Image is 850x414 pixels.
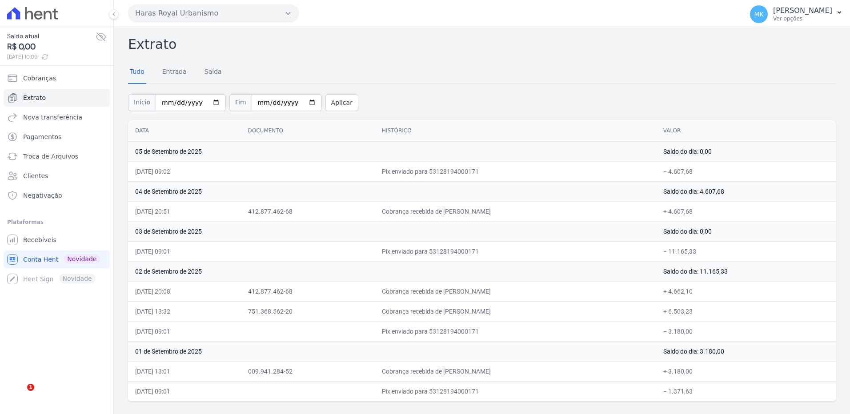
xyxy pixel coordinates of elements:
th: Valor [656,120,836,142]
span: MK [754,11,763,17]
td: Pix enviado para 53128194000171 [375,241,656,261]
td: Cobrança recebida de [PERSON_NAME] [375,201,656,221]
span: Nova transferência [23,113,82,122]
td: − 11.165,33 [656,241,836,261]
td: 412.877.462-68 [241,201,375,221]
td: 05 de Setembro de 2025 [128,141,656,161]
p: Ver opções [773,15,832,22]
a: Entrada [160,61,188,84]
a: Nova transferência [4,108,110,126]
a: Pagamentos [4,128,110,146]
td: Saldo do dia: 0,00 [656,141,836,161]
span: [DATE] 10:09 [7,53,96,61]
td: 03 de Setembro de 2025 [128,221,656,241]
a: Conta Hent Novidade [4,251,110,268]
td: [DATE] 09:01 [128,321,241,341]
td: Pix enviado para 53128194000171 [375,321,656,341]
h2: Extrato [128,34,836,54]
span: Extrato [23,93,46,102]
span: Cobranças [23,74,56,83]
nav: Sidebar [7,69,106,288]
span: Clientes [23,171,48,180]
td: [DATE] 09:02 [128,161,241,181]
a: Negativação [4,187,110,204]
td: 02 de Setembro de 2025 [128,261,656,281]
td: Saldo do dia: 11.165,33 [656,261,836,281]
span: Fim [229,94,252,111]
button: MK [PERSON_NAME] Ver opções [743,2,850,27]
td: Pix enviado para 53128194000171 [375,381,656,401]
td: Saldo do dia: 3.180,00 [656,341,836,361]
th: Histórico [375,120,656,142]
td: 01 de Setembro de 2025 [128,341,656,361]
span: Conta Hent [23,255,58,264]
td: 412.877.462-68 [241,281,375,301]
span: Pagamentos [23,132,61,141]
a: Troca de Arquivos [4,147,110,165]
td: Cobrança recebida de [PERSON_NAME] [375,361,656,381]
td: Saldo do dia: 0,00 [656,221,836,241]
span: Saldo atual [7,32,96,41]
iframe: Intercom live chat [9,384,30,405]
td: [DATE] 13:32 [128,301,241,321]
td: + 3.180,00 [656,361,836,381]
th: Data [128,120,241,142]
a: Tudo [128,61,146,84]
td: + 4.662,10 [656,281,836,301]
td: [DATE] 13:01 [128,361,241,381]
span: R$ 0,00 [7,41,96,53]
span: Recebíveis [23,235,56,244]
span: Início [128,94,156,111]
div: Plataformas [7,217,106,227]
td: 751.368.562-20 [241,301,375,321]
td: Pix enviado para 53128194000171 [375,161,656,181]
a: Extrato [4,89,110,107]
a: Cobranças [4,69,110,87]
td: + 4.607,68 [656,201,836,221]
td: + 6.503,23 [656,301,836,321]
td: − 1.371,63 [656,381,836,401]
td: 009.941.284-52 [241,361,375,381]
td: Saldo do dia: 4.607,68 [656,181,836,201]
td: 04 de Setembro de 2025 [128,181,656,201]
th: Documento [241,120,375,142]
td: Cobrança recebida de [PERSON_NAME] [375,281,656,301]
td: [DATE] 20:51 [128,201,241,221]
p: [PERSON_NAME] [773,6,832,15]
td: [DATE] 20:08 [128,281,241,301]
button: Haras Royal Urbanismo [128,4,299,22]
td: [DATE] 09:01 [128,241,241,261]
span: Negativação [23,191,62,200]
span: 1 [27,384,34,391]
a: Recebíveis [4,231,110,249]
td: Cobrança recebida de [PERSON_NAME] [375,301,656,321]
button: Aplicar [325,94,358,111]
span: Troca de Arquivos [23,152,78,161]
a: Saída [203,61,224,84]
td: [DATE] 09:01 [128,381,241,401]
td: − 3.180,00 [656,321,836,341]
a: Clientes [4,167,110,185]
td: − 4.607,68 [656,161,836,181]
span: Novidade [64,254,100,264]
